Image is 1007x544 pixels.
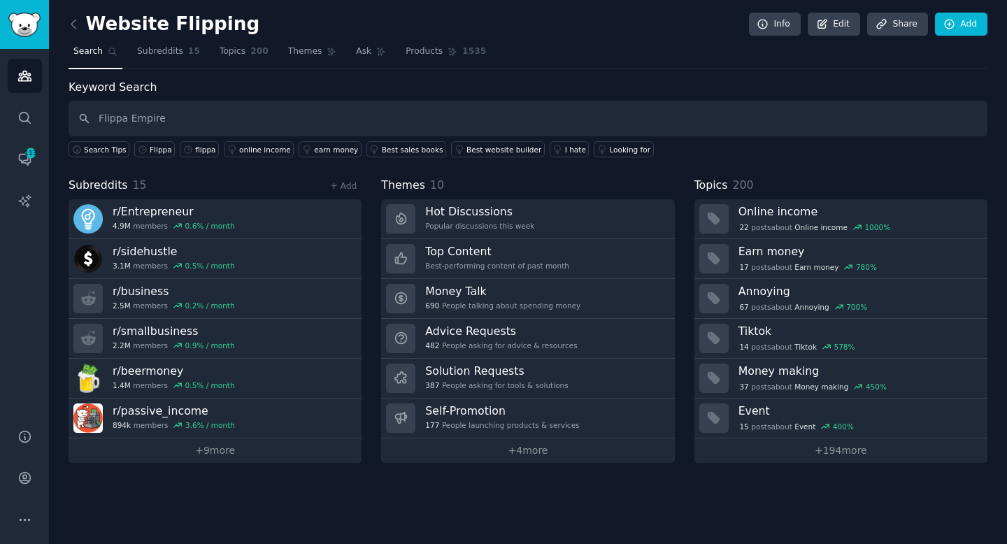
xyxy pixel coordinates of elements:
a: Best website builder [451,141,545,157]
span: 1.4M [113,380,131,390]
div: post s about [738,261,878,273]
span: 67 [739,302,748,312]
span: 894k [113,420,131,430]
a: r/sidehustle3.1Mmembers0.5% / month [69,239,362,279]
a: Earn money17postsaboutEarn money780% [694,239,987,279]
span: 2.2M [113,341,131,350]
div: 0.6 % / month [185,221,235,231]
div: post s about [738,380,888,393]
a: 113 [8,142,42,176]
span: 177 [425,420,439,430]
div: Flippa [150,145,172,155]
span: Search [73,45,103,58]
h3: Solution Requests [425,364,568,378]
div: Best-performing content of past month [425,261,569,271]
a: Top ContentBest-performing content of past month [381,239,674,279]
div: members [113,221,235,231]
span: 4.9M [113,221,131,231]
div: 780 % [856,262,877,272]
a: Products1535 [401,41,491,69]
span: 200 [250,45,269,58]
a: Advice Requests482People asking for advice & resources [381,319,674,359]
h3: Money making [738,364,978,378]
span: Themes [288,45,322,58]
a: Flippa [134,141,175,157]
span: Topics [220,45,245,58]
div: 3.6 % / month [185,420,235,430]
span: Money making [794,382,848,392]
span: 1535 [462,45,486,58]
img: passive_income [73,403,103,433]
div: 1000 % [864,222,890,232]
a: Money Talk690People talking about spending money [381,279,674,319]
a: earn money [299,141,362,157]
div: 0.2 % / month [185,301,235,310]
a: r/Entrepreneur4.9Mmembers0.6% / month [69,199,362,239]
a: Event15postsaboutEvent400% [694,399,987,438]
span: 2.5M [113,301,131,310]
div: Popular discussions this week [425,221,534,231]
a: Ask [351,41,391,69]
div: post s about [738,301,869,313]
h3: Money Talk [425,284,580,299]
span: Topics [694,177,728,194]
div: 400 % [833,422,854,431]
h3: r/ business [113,284,235,299]
span: 15 [133,178,147,192]
div: Best sales books [382,145,443,155]
a: Best sales books [366,141,446,157]
a: Self-Promotion177People launching products & services [381,399,674,438]
input: Keyword search in audience [69,101,987,136]
img: sidehustle [73,244,103,273]
a: Topics200 [215,41,273,69]
h3: r/ sidehustle [113,244,235,259]
div: post s about [738,221,892,234]
h3: Advice Requests [425,324,577,338]
img: Entrepreneur [73,204,103,234]
div: People launching products & services [425,420,579,430]
a: Themes [283,41,342,69]
span: Search Tips [84,145,127,155]
span: Themes [381,177,425,194]
div: members [113,301,235,310]
h3: r/ Entrepreneur [113,204,235,219]
h3: Annoying [738,284,978,299]
h3: Top Content [425,244,569,259]
span: Subreddits [69,177,128,194]
span: 17 [739,262,748,272]
div: People talking about spending money [425,301,580,310]
div: flippa [195,145,215,155]
div: post s about [738,341,857,353]
h2: Website Flipping [69,13,259,36]
div: members [113,380,235,390]
a: online income [224,141,294,157]
div: members [113,420,235,430]
div: Best website builder [466,145,541,155]
a: Edit [808,13,860,36]
span: Tiktok [794,342,817,352]
div: 0.5 % / month [185,261,235,271]
h3: r/ smallbusiness [113,324,235,338]
span: Annoying [794,302,829,312]
a: r/passive_income894kmembers3.6% / month [69,399,362,438]
span: 22 [739,222,748,232]
span: Subreddits [137,45,183,58]
span: 113 [24,148,37,158]
a: +4more [381,438,674,463]
label: Keyword Search [69,80,157,94]
a: + Add [330,181,357,191]
a: r/smallbusiness2.2Mmembers0.9% / month [69,319,362,359]
span: 690 [425,301,439,310]
span: 482 [425,341,439,350]
a: Money making37postsaboutMoney making450% [694,359,987,399]
span: 37 [739,382,748,392]
div: 578 % [834,342,855,352]
div: 0.9 % / month [185,341,235,350]
h3: Hot Discussions [425,204,534,219]
h3: Online income [738,204,978,219]
img: GummySearch logo [8,13,41,37]
div: earn money [314,145,358,155]
div: 0.5 % / month [185,380,235,390]
div: online income [239,145,291,155]
h3: r/ beermoney [113,364,235,378]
